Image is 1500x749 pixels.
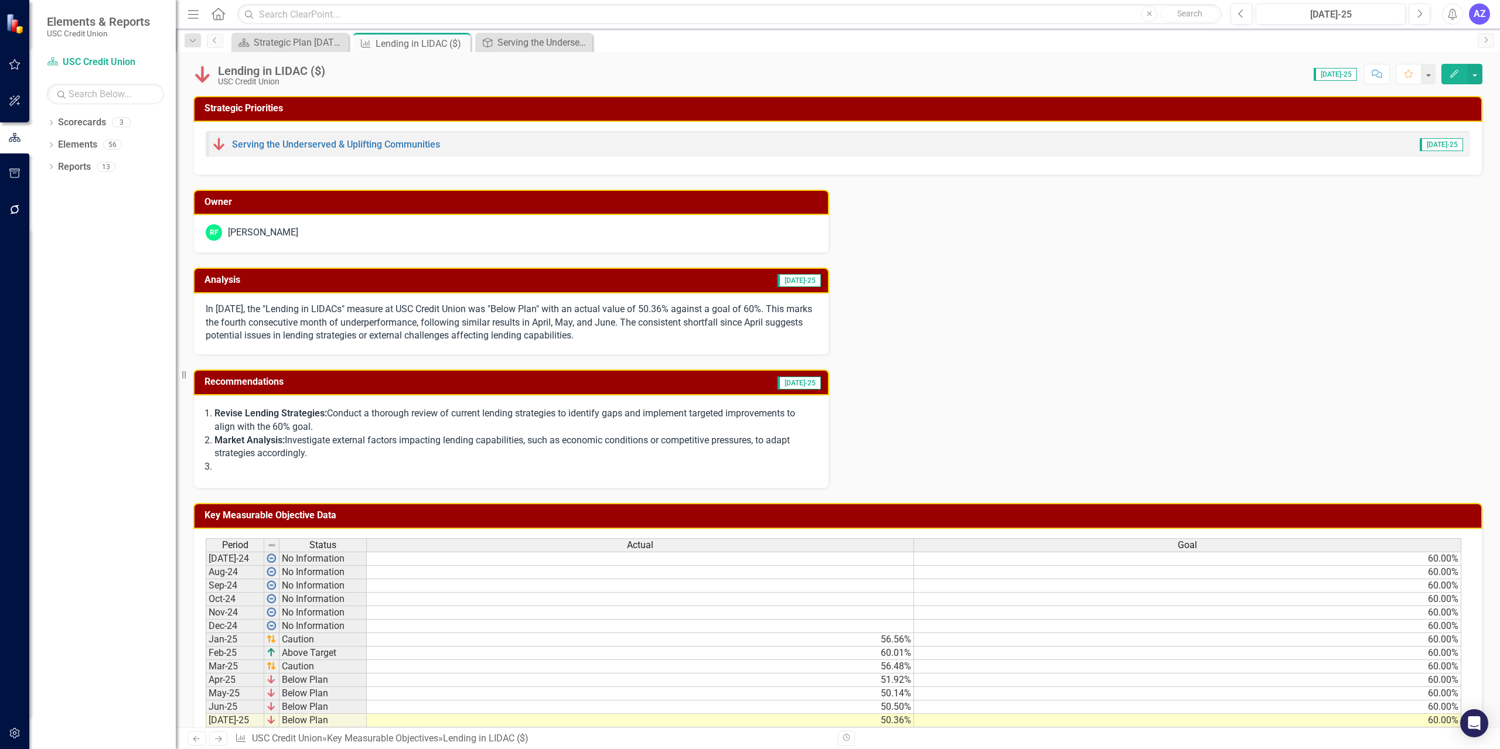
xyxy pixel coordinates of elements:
td: No Information [279,727,367,741]
td: 50.36% [367,714,914,727]
span: [DATE]-25 [1420,138,1463,151]
td: No Information [279,552,367,566]
td: 60.01% [367,647,914,660]
td: Nov-24 [206,606,264,620]
strong: Market Analysis: [214,435,285,446]
img: Below Plan [212,137,226,151]
a: Reports [58,160,91,174]
a: Serving the Underserved & Uplifting Communities [232,139,440,150]
a: Elements [58,138,97,152]
td: Sep-24 [206,579,264,593]
h3: Analysis [204,275,479,285]
h3: Strategic Priorities [204,103,1475,114]
img: wPkqUstsMhMTgAAAABJRU5ErkJggg== [267,607,276,617]
div: 3 [112,118,131,128]
img: KIVvID6XQLnem7Jwd5RGsJlsyZvnEO8ojW1w+8UqMjn4yonOQRrQskXCXGmASKTRYCiTqJOcojskkyr07L4Z+PfWUOM8Y5yiO... [267,675,276,684]
td: 60.00% [914,579,1461,593]
td: Jan-25 [206,633,264,647]
td: 60.00% [914,593,1461,606]
td: Below Plan [279,673,367,687]
td: 51.92% [367,673,914,687]
p: Conduct a thorough review of current lending strategies to identify gaps and implement targeted i... [214,407,817,434]
td: No Information [279,620,367,633]
td: Caution [279,633,367,647]
td: [DATE]-25 [206,714,264,727]
div: AZ [1469,4,1490,25]
img: wPkqUstsMhMTgAAAABJRU5ErkJggg== [267,567,276,576]
h3: Owner [204,197,822,207]
td: No Information [279,579,367,593]
div: » » [235,732,829,745]
td: Below Plan [279,700,367,714]
span: Goal [1178,540,1197,550]
td: 60.00% [914,633,1461,647]
td: May-25 [206,687,264,700]
td: 50.50% [367,700,914,714]
td: 60.00% [914,647,1461,660]
div: Serving the Underserved & Uplifting Communities [497,35,589,50]
input: Search Below... [47,84,164,104]
td: Mar-25 [206,660,264,673]
td: 60.00% [914,700,1461,714]
td: Caution [279,660,367,673]
span: Search [1177,9,1202,18]
img: 8DAGhfEEPCf229AAAAAElFTkSuQmCC [267,541,277,550]
input: Search ClearPoint... [237,4,1222,25]
a: Key Measurable Objectives [327,733,438,744]
img: KIVvID6XQLnem7Jwd5RGsJlsyZvnEO8ojW1w+8UqMjn4yonOQRrQskXCXGmASKTRYCiTqJOcojskkyr07L4Z+PfWUOM8Y5yiO... [267,688,276,697]
div: Lending in LIDAC ($) [218,64,325,77]
img: KIVvID6XQLnem7Jwd5RGsJlsyZvnEO8ojW1w+8UqMjn4yonOQRrQskXCXGmASKTRYCiTqJOcojskkyr07L4Z+PfWUOM8Y5yiO... [267,702,276,711]
td: Aug-25 [206,727,264,741]
td: 60.00% [914,673,1461,687]
a: USC Credit Union [252,733,322,744]
span: Status [309,540,336,550]
td: [DATE]-24 [206,552,264,566]
div: 56 [103,140,122,150]
td: No Information [279,566,367,579]
td: Below Plan [279,714,367,727]
td: Jun-25 [206,700,264,714]
td: 60.00% [914,566,1461,579]
p: In [DATE], the "Lending in LIDACs" measure at USC Credit Union was "Below Plan" with an actual va... [206,303,817,343]
h3: Key Measurable Objective Data [204,510,1475,521]
td: 60.00% [914,660,1461,673]
a: USC Credit Union [47,56,164,69]
strong: Revise Lending Strategies: [214,408,327,419]
td: 60.00% [914,727,1461,741]
td: Dec-24 [206,620,264,633]
td: No Information [279,606,367,620]
img: wPkqUstsMhMTgAAAABJRU5ErkJggg== [267,553,276,563]
td: 60.00% [914,714,1461,727]
td: 60.00% [914,620,1461,633]
td: 56.56% [367,633,914,647]
td: Feb-25 [206,647,264,660]
p: Investigate external factors impacting lending capabilities, such as economic conditions or compe... [214,434,817,461]
td: Oct-24 [206,593,264,606]
td: Apr-25 [206,673,264,687]
td: Above Target [279,647,367,660]
button: [DATE]-25 [1256,4,1406,25]
div: Open Intercom Messenger [1460,709,1488,737]
div: Lending in LIDAC ($) [376,36,468,51]
img: wPkqUstsMhMTgAAAABJRU5ErkJggg== [267,594,276,603]
img: KIVvID6XQLnem7Jwd5RGsJlsyZvnEO8ojW1w+8UqMjn4yonOQRrQskXCXGmASKTRYCiTqJOcojskkyr07L4Z+PfWUOM8Y5yiO... [267,715,276,724]
div: 13 [97,162,115,172]
span: [DATE]-25 [778,274,821,287]
div: [PERSON_NAME] [228,226,298,240]
div: USC Credit Union [218,77,325,86]
td: 56.48% [367,660,914,673]
td: 60.00% [914,606,1461,620]
span: [DATE]-25 [1314,68,1357,81]
small: USC Credit Union [47,29,150,38]
img: ClearPoint Strategy [6,13,26,34]
td: 50.14% [367,687,914,700]
div: Strategic Plan [DATE] - [DATE] [254,35,346,50]
td: 60.00% [914,552,1461,566]
td: Aug-24 [206,566,264,579]
a: Serving the Underserved & Uplifting Communities [478,35,589,50]
img: 7u2iTZrTEZ7i9oDWlPBULAqDHDmR3vKCs7My6dMMCIpfJOwzDMAzDMBH4B3+rbZfrisroAAAAAElFTkSuQmCC [267,661,276,671]
span: Actual [627,540,653,550]
img: 7u2iTZrTEZ7i9oDWlPBULAqDHDmR3vKCs7My6dMMCIpfJOwzDMAzDMBH4B3+rbZfrisroAAAAAElFTkSuQmCC [267,634,276,644]
img: VmL+zLOWXp8NoCSi7l57Eu8eJ+4GWSi48xzEIItyGCrzKAg+GPZxiGYRiGYS7xC1jVADWlAHzkAAAAAElFTkSuQmCC [267,648,276,657]
img: wPkqUstsMhMTgAAAABJRU5ErkJggg== [267,580,276,590]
